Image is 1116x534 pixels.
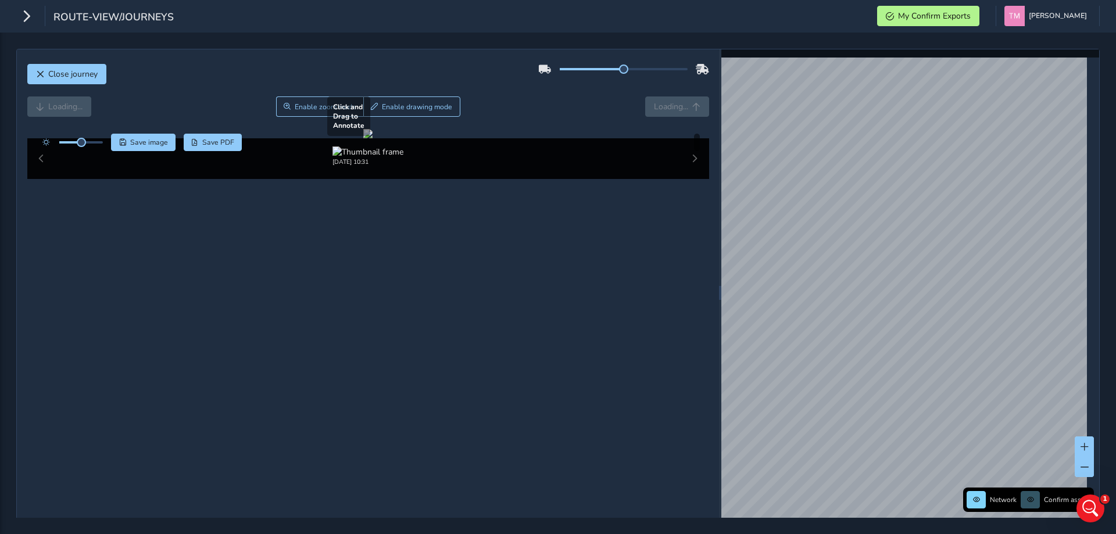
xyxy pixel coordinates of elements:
[382,102,452,112] span: Enable drawing mode
[9,255,223,323] div: Taras says…
[1029,6,1087,26] span: [PERSON_NAME]
[332,157,403,166] div: [DATE] 10:31
[9,323,223,426] div: Ed says…
[1076,494,1104,522] iframe: Intercom live chat
[202,138,234,147] span: Save PDF
[990,495,1017,504] span: Network
[9,136,223,152] div: [DATE]
[111,134,176,151] button: Save
[1004,6,1025,26] img: diamond-layout
[1004,6,1091,26] button: [PERSON_NAME]
[19,330,181,410] div: Good morning [PERSON_NAME], I have updated the settings to brighten the images further, hopefully...
[8,5,30,27] button: go back
[105,109,185,119] a: Outlook for Android
[9,73,223,137] div: Taras says…
[130,138,168,147] span: Save image
[51,261,214,307] div: Hi [PERSON_NAME], this was from this morning. So it appears good when the light is good but almos...
[37,381,46,390] button: Gif picker
[53,10,174,26] span: route-view/journeys
[276,96,364,117] button: Zoom
[898,10,971,21] span: My Confirm Exports
[42,255,223,314] div: Hi [PERSON_NAME], this was from this morning. So it appears good when the light is good but almos...
[56,73,223,127] div: Much appreciated, that's tons betterSent from Samsung Mobile on O2Sent fromOutlook for Android
[199,376,218,395] button: Send a message…
[184,134,242,151] button: PDF
[9,323,191,417] div: Good morning [PERSON_NAME], I have updated the settings to brighten the images further, hopefully...
[1100,494,1110,504] span: 1
[65,80,214,92] div: Much appreciated, that's tons better
[1044,495,1090,504] span: Confirm assets
[65,97,214,120] div: Sent from Samsung Mobile on O2 Sent from
[27,64,106,84] button: Close journey
[9,152,223,255] div: Taras says…
[332,146,403,157] img: Thumbnail frame
[203,5,225,27] button: Home
[55,381,65,390] button: Upload attachment
[33,6,52,25] img: Profile image for Kyle
[295,102,356,112] span: Enable zoom mode
[18,381,27,390] button: Emoji picker
[56,15,108,26] p: Active 1h ago
[56,6,132,15] h1: [PERSON_NAME]
[10,356,223,376] textarea: Message…
[48,69,98,80] span: Close journey
[877,6,979,26] button: My Confirm Exports
[363,96,460,117] button: Draw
